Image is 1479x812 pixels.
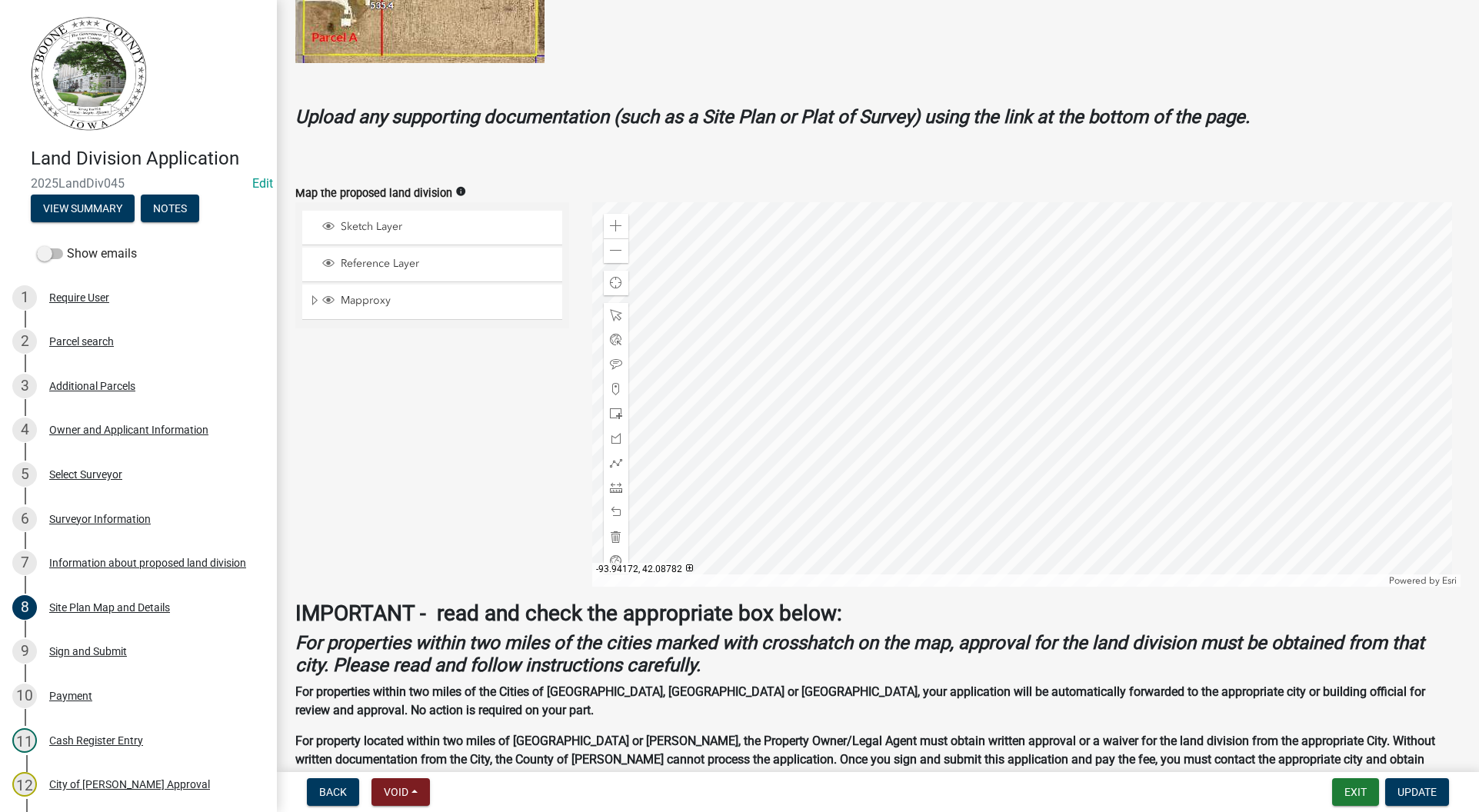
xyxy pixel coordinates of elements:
[604,238,628,263] div: Zoom out
[141,203,199,215] wm-modal-confirm: Notes
[1332,778,1379,806] button: Exit
[12,462,37,487] div: 5
[49,469,122,480] div: Select Surveyor
[295,684,1425,717] strong: For properties within two miles of the Cities of [GEOGRAPHIC_DATA], [GEOGRAPHIC_DATA] or [GEOGRAP...
[320,257,557,272] div: Reference Layer
[12,551,37,575] div: 7
[12,418,37,442] div: 4
[302,285,562,320] li: Mapproxy
[12,684,37,708] div: 10
[319,786,347,798] span: Back
[49,514,151,524] div: Surveyor Information
[31,16,148,131] img: Boone County, Iowa
[295,734,1435,804] strong: For property located within two miles of [GEOGRAPHIC_DATA] or [PERSON_NAME], the Property Owner/L...
[337,294,557,308] span: Mapproxy
[604,214,628,238] div: Zoom in
[12,639,37,664] div: 9
[604,271,628,295] div: Find my location
[12,595,37,620] div: 8
[31,148,265,170] h4: Land Division Application
[31,176,246,191] span: 2025LandDiv045
[49,602,170,613] div: Site Plan Map and Details
[301,207,564,324] ul: Layer List
[1385,574,1461,587] div: Powered by
[320,220,557,235] div: Sketch Layer
[295,632,1424,676] strong: For properties within two miles of the cities marked with crosshatch on the map, approval for the...
[49,646,127,657] div: Sign and Submit
[12,285,37,310] div: 1
[384,786,408,798] span: Void
[337,220,557,234] span: Sketch Layer
[307,778,359,806] button: Back
[302,248,562,282] li: Reference Layer
[252,176,273,191] wm-modal-confirm: Edit Application Number
[455,186,466,197] i: info
[12,507,37,531] div: 6
[12,772,37,797] div: 12
[49,336,114,347] div: Parcel search
[308,294,320,310] span: Expand
[49,779,210,790] div: City of [PERSON_NAME] Approval
[295,188,452,199] label: Map the proposed land division
[12,728,37,753] div: 11
[302,211,562,245] li: Sketch Layer
[49,735,143,746] div: Cash Register Entry
[49,691,92,701] div: Payment
[320,294,557,309] div: Mapproxy
[371,778,430,806] button: Void
[49,424,208,435] div: Owner and Applicant Information
[1442,575,1457,586] a: Esri
[37,245,137,263] label: Show emails
[141,195,199,222] button: Notes
[49,557,246,568] div: Information about proposed land division
[1385,778,1449,806] button: Update
[295,601,842,626] strong: IMPORTANT - read and check the appropriate box below:
[49,381,135,391] div: Additional Parcels
[252,176,273,191] a: Edit
[295,106,1250,128] strong: Upload any supporting documentation (such as a Site Plan or Plat of Survey) using the link at the...
[31,195,135,222] button: View Summary
[337,257,557,271] span: Reference Layer
[31,203,135,215] wm-modal-confirm: Summary
[1397,786,1437,798] span: Update
[49,292,109,303] div: Require User
[12,329,37,354] div: 2
[12,374,37,398] div: 3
